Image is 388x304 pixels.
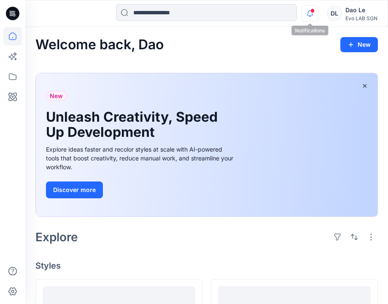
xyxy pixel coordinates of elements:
[46,181,236,198] a: Discover more
[35,261,378,271] h4: Styles
[46,109,223,140] h1: Unleash Creativity, Speed Up Development
[35,37,164,53] h2: Welcome back, Dao
[340,37,378,52] button: New
[46,145,236,171] div: Explore ideas faster and recolor styles at scale with AI-powered tools that boost creativity, red...
[345,5,377,15] div: Dao Le
[327,6,342,21] div: DL
[345,15,377,21] div: Evo LAB SGN
[50,91,63,101] span: New
[46,181,103,198] button: Discover more
[35,230,78,244] h2: Explore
